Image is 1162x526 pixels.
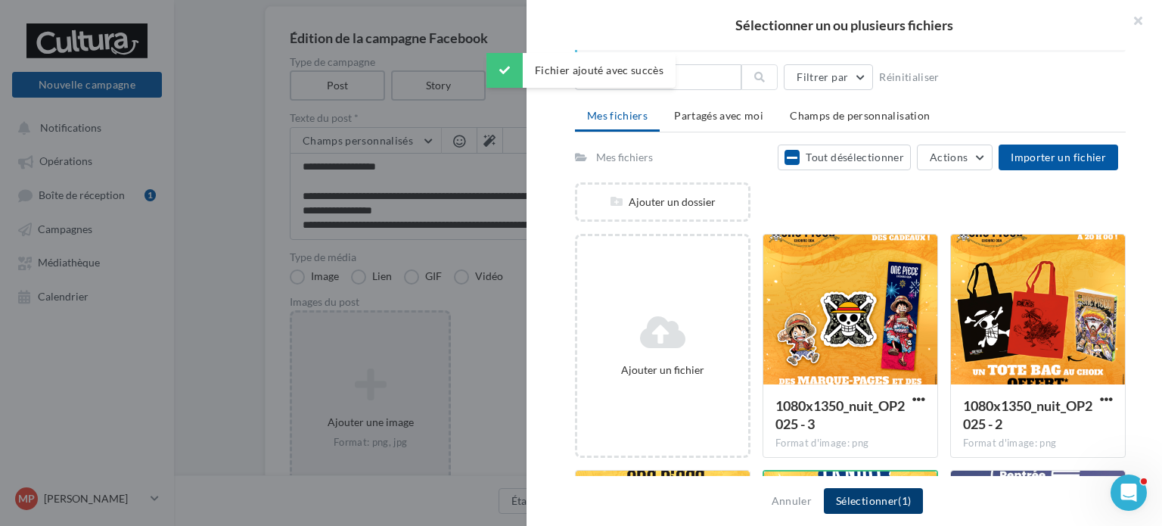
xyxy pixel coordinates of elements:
button: Importer un fichier [999,145,1118,170]
button: Tout désélectionner [778,145,911,170]
button: Réinitialiser [873,68,946,86]
button: Annuler [766,492,818,510]
h2: Sélectionner un ou plusieurs fichiers [551,18,1138,32]
span: Mes fichiers [587,109,648,122]
div: Ajouter un fichier [583,363,742,378]
span: Importer un fichier [1011,151,1106,163]
div: Ajouter un dossier [577,195,748,210]
span: Actions [930,151,968,163]
button: Actions [917,145,993,170]
div: Mes fichiers [596,150,653,165]
div: Fichier ajouté avec succès [486,53,676,88]
div: Format d'image: png [963,437,1113,450]
iframe: Intercom live chat [1111,475,1147,511]
span: 1080x1350_nuit_OP2025 - 2 [963,397,1092,432]
span: 1080x1350_nuit_OP2025 - 3 [775,397,905,432]
button: Sélectionner(1) [824,488,923,514]
span: Partagés avec moi [674,109,763,122]
button: Filtrer par [784,64,873,90]
span: Champs de personnalisation [790,109,930,122]
span: (1) [898,494,911,507]
div: Format d'image: png [775,437,925,450]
